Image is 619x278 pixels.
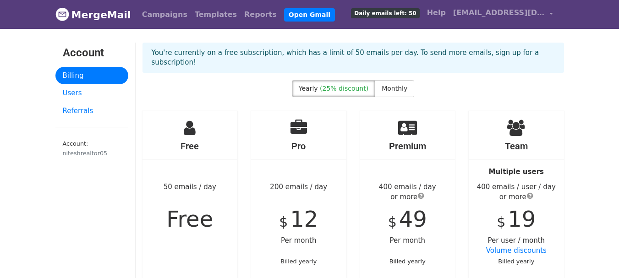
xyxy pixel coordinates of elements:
a: Users [55,84,128,102]
span: Yearly [299,85,318,92]
span: Daily emails left: 50 [351,8,419,18]
div: 400 emails / user / day or more [469,182,564,202]
span: Free [166,206,213,232]
a: Help [423,4,449,22]
small: Billed yearly [498,258,534,265]
a: Open Gmail [284,8,335,22]
span: 19 [508,206,536,232]
a: Daily emails left: 50 [347,4,423,22]
small: Account: [63,140,121,158]
a: MergeMail [55,5,131,24]
div: niteshrealtor05 [63,149,121,158]
span: 12 [290,206,318,232]
a: Referrals [55,102,128,120]
h4: Team [469,141,564,152]
span: $ [279,214,288,230]
span: (25% discount) [320,85,368,92]
span: 49 [399,206,427,232]
a: Templates [191,5,241,24]
span: $ [388,214,397,230]
small: Billed yearly [280,258,317,265]
a: Campaigns [138,5,191,24]
div: 400 emails / day or more [360,182,455,202]
h4: Pro [251,141,346,152]
span: [EMAIL_ADDRESS][DOMAIN_NAME] [453,7,545,18]
a: Billing [55,67,128,85]
span: $ [497,214,505,230]
h4: Premium [360,141,455,152]
p: You're currently on a free subscription, which has a limit of 50 emails per day. To send more ema... [152,48,555,67]
a: Reports [241,5,280,24]
h3: Account [63,46,121,60]
small: Billed yearly [389,258,426,265]
img: MergeMail logo [55,7,69,21]
a: Volume discounts [486,246,547,255]
span: Monthly [382,85,407,92]
a: [EMAIL_ADDRESS][DOMAIN_NAME] [449,4,557,25]
strong: Multiple users [489,168,544,176]
h4: Free [142,141,238,152]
